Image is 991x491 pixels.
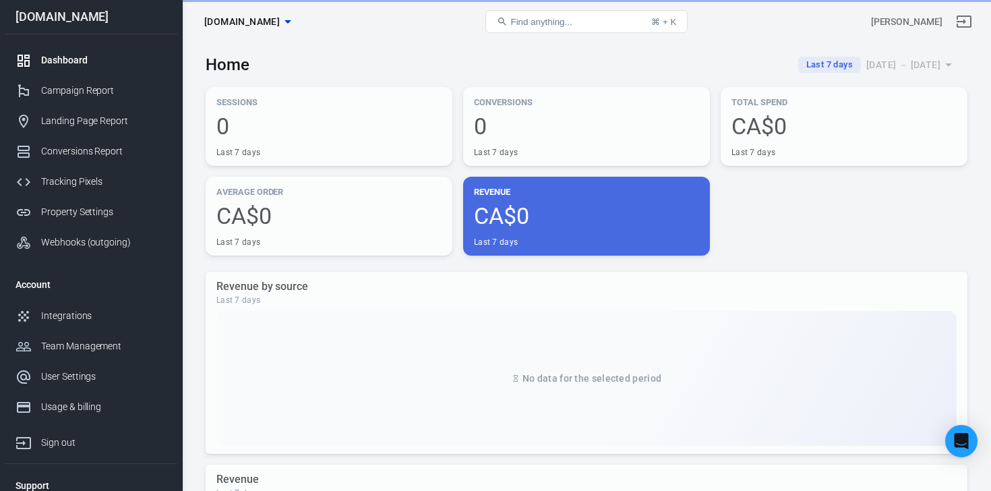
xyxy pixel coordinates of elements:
div: Property Settings [41,205,167,219]
a: Webhooks (outgoing) [5,227,177,258]
a: User Settings [5,362,177,392]
a: Usage & billing [5,392,177,422]
a: Tracking Pixels [5,167,177,197]
div: Campaign Report [41,84,167,98]
a: Sign out [948,5,980,38]
div: [DOMAIN_NAME] [5,11,177,23]
h3: Home [206,55,249,74]
a: Dashboard [5,45,177,76]
div: Usage & billing [41,400,167,414]
div: Landing Page Report [41,114,167,128]
div: Open Intercom Messenger [945,425,978,457]
span: taniatheherbalist.com [204,13,280,30]
button: Find anything...⌘ + K [485,10,688,33]
a: Property Settings [5,197,177,227]
div: Integrations [41,309,167,323]
a: Campaign Report [5,76,177,106]
div: User Settings [41,370,167,384]
div: Dashboard [41,53,167,67]
div: Account id: C21CTY1k [871,15,942,29]
a: Integrations [5,301,177,331]
li: Account [5,268,177,301]
div: Webhooks (outgoing) [41,235,167,250]
div: ⌘ + K [651,17,676,27]
div: Team Management [41,339,167,353]
a: Conversions Report [5,136,177,167]
span: Find anything... [510,17,572,27]
div: Conversions Report [41,144,167,158]
div: Tracking Pixels [41,175,167,189]
div: Sign out [41,436,167,450]
button: [DOMAIN_NAME] [199,9,296,34]
a: Team Management [5,331,177,362]
a: Sign out [5,422,177,458]
a: Landing Page Report [5,106,177,136]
